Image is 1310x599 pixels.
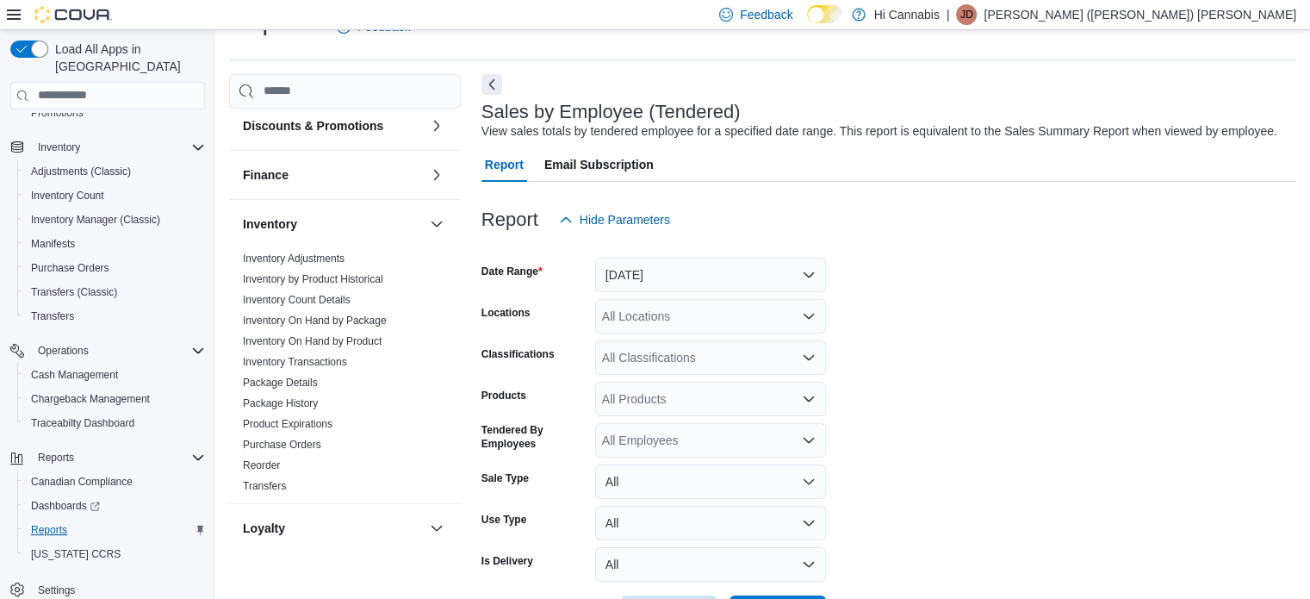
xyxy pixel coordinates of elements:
a: Traceabilty Dashboard [24,413,141,434]
label: Use Type [481,513,526,527]
span: Loyalty Adjustments [243,556,335,570]
span: Inventory Count [31,189,104,203]
span: Manifests [24,234,205,254]
span: Email Subscription [544,147,654,182]
span: Traceabilty Dashboard [24,413,205,434]
button: Discounts & Promotions [243,117,423,134]
span: Traceabilty Dashboard [31,416,134,430]
span: Purchase Orders [31,261,109,275]
button: Inventory [243,215,423,233]
button: Promotions [17,101,212,125]
span: Feedback [740,6,792,23]
a: Cash Management [24,365,125,385]
button: Traceabilty Dashboard [17,411,212,435]
button: Discounts & Promotions [426,115,447,136]
button: All [595,465,826,499]
h3: Inventory [243,215,297,233]
a: Purchase Orders [243,439,321,451]
a: Package History [243,397,318,409]
span: Purchase Orders [24,258,205,278]
a: Reports [24,520,74,540]
a: Inventory by Product Historical [243,273,383,285]
div: Inventory [229,248,461,503]
span: Inventory Transactions [243,355,347,369]
button: Reports [31,447,81,468]
h3: Finance [243,166,289,184]
a: Promotions [24,103,90,123]
span: Promotions [24,103,205,123]
span: Manifests [31,237,75,251]
span: Reports [24,520,205,540]
a: Inventory Transactions [243,356,347,368]
button: [US_STATE] CCRS [17,542,212,566]
span: Inventory On Hand by Product [243,334,382,348]
button: Reports [3,446,212,470]
a: Purchase Orders [24,258,116,278]
button: Inventory Count [17,184,212,208]
span: Adjustments (Classic) [31,165,131,178]
button: Inventory Manager (Classic) [17,208,212,232]
span: Dashboards [31,499,100,513]
span: Inventory [31,137,205,158]
button: Open list of options [802,434,816,447]
a: Manifests [24,234,82,254]
label: Classifications [481,347,555,361]
label: Products [481,389,526,402]
span: Transfers (Classic) [31,285,117,299]
button: Finance [426,165,447,185]
p: | [947,4,950,25]
a: Canadian Compliance [24,471,140,492]
button: All [595,506,826,540]
span: Inventory On Hand by Package [243,314,387,328]
button: [DATE] [595,258,826,292]
h3: Sales by Employee (Tendered) [481,102,741,122]
span: Dashboards [24,496,205,516]
button: Adjustments (Classic) [17,159,212,184]
img: Cova [34,6,112,23]
button: Loyalty [426,518,447,539]
button: Purchase Orders [17,256,212,280]
span: Dark Mode [807,23,808,24]
button: Operations [3,339,212,363]
a: Inventory On Hand by Package [243,315,387,327]
span: Report [485,147,524,182]
h3: Loyalty [243,520,285,537]
div: View sales totals by tendered employee for a specified date range. This report is equivalent to t... [481,122,1277,140]
a: [US_STATE] CCRS [24,544,127,565]
span: Transfers [24,306,205,327]
a: Adjustments (Classic) [24,161,138,182]
span: Transfers [243,479,286,493]
span: Inventory Count Details [243,293,351,307]
a: Inventory Count [24,185,111,206]
button: Operations [31,340,96,361]
button: Transfers (Classic) [17,280,212,304]
span: Reports [38,451,74,465]
button: Reports [17,518,212,542]
a: Chargeback Management [24,389,157,409]
span: Reorder [243,459,280,472]
span: JD [960,4,973,25]
label: Locations [481,306,531,320]
label: Is Delivery [481,554,533,568]
a: Inventory Adjustments [243,253,345,265]
span: Operations [31,340,205,361]
span: Product Expirations [243,417,332,431]
span: Washington CCRS [24,544,205,565]
span: Reports [31,523,67,537]
label: Date Range [481,265,543,278]
h3: Report [481,209,538,230]
p: [PERSON_NAME] ([PERSON_NAME]) [PERSON_NAME] [984,4,1296,25]
label: Tendered By Employees [481,423,588,451]
a: Transfers (Classic) [24,282,124,303]
button: Manifests [17,232,212,256]
a: Inventory Count Details [243,294,351,306]
button: Canadian Compliance [17,470,212,494]
p: Hi Cannabis [874,4,940,25]
span: Transfers [31,309,74,323]
span: Canadian Compliance [24,471,205,492]
a: Reorder [243,459,280,471]
a: Dashboards [17,494,212,518]
a: Dashboards [24,496,107,516]
span: Settings [38,583,75,597]
span: Reports [31,447,205,468]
